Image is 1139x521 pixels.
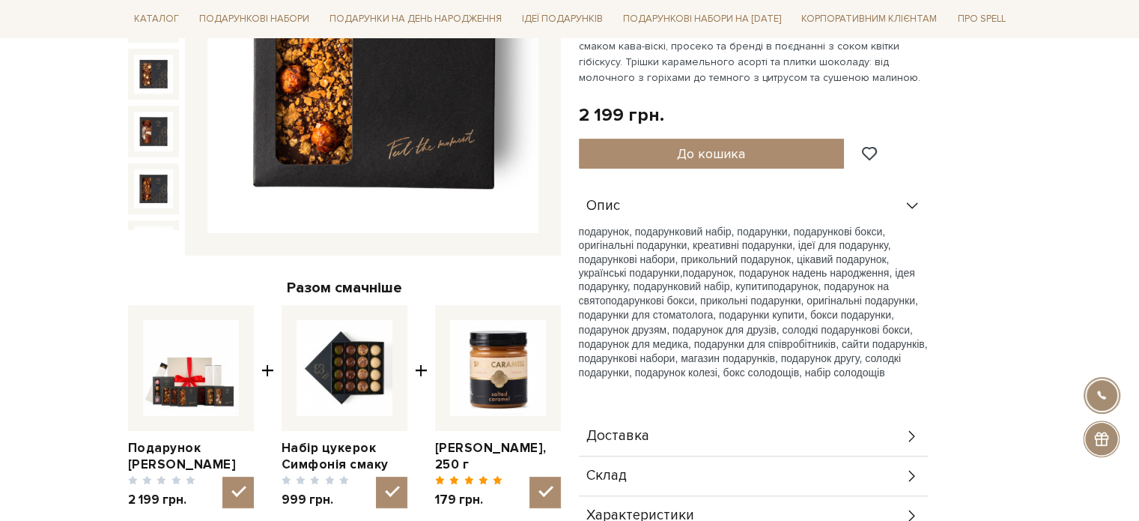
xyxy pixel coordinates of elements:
img: Подарунок Віллі Вонки [134,226,173,265]
img: Карамель солона, 250 г [450,320,546,416]
img: Подарунок Віллі Вонки [134,169,173,208]
img: Подарунок Віллі Вонки [134,55,173,94]
span: 999 грн. [282,492,350,508]
span: , [680,267,683,279]
a: Ідеї подарунків [516,7,609,31]
a: Корпоративним клієнтам [795,6,943,31]
img: Подарунок Віллі Вонки [134,112,173,151]
span: + [261,305,274,508]
span: Склад [586,469,627,483]
a: Подарунки на День народження [324,7,508,31]
span: подарунок, подарунок на свято [579,280,889,307]
a: Подарункові набори [193,7,315,31]
a: [PERSON_NAME], 250 г [435,440,561,473]
img: Набір цукерок Симфонія смаку [297,320,392,416]
span: До кошика [677,145,745,162]
p: Тропічне асорті цукерок з шаленим дизайном, [PERSON_NAME] зі смаком кава-віскі, просеко та бренді... [579,22,930,85]
img: Подарунок Віллі Вонки [143,320,239,416]
span: подарунок, подарунок на [682,267,804,279]
span: 2 199 грн. [128,492,196,508]
span: день народження [804,267,889,279]
a: Набір цукерок Симфонія смаку [282,440,407,473]
span: Опис [586,199,620,213]
a: Подарунок [PERSON_NAME] [128,440,254,473]
span: + [415,305,428,508]
div: 2 199 грн. [579,103,664,127]
a: Подарункові набори на [DATE] [617,6,787,31]
span: Доставка [586,430,649,443]
a: Каталог [128,7,185,31]
span: 179 грн. [435,492,503,508]
span: подарункові бокси, прикольні подарунки, оригінальні подарунки, подарунки для стоматолога, подарун... [579,295,928,379]
span: подарунок, подарунковий набір, подарунки, подарункові бокси, оригінальні подарунки, креативні под... [579,226,891,279]
a: Про Spell [951,7,1011,31]
div: Разом смачніше [128,278,561,298]
button: До кошика [579,139,845,169]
